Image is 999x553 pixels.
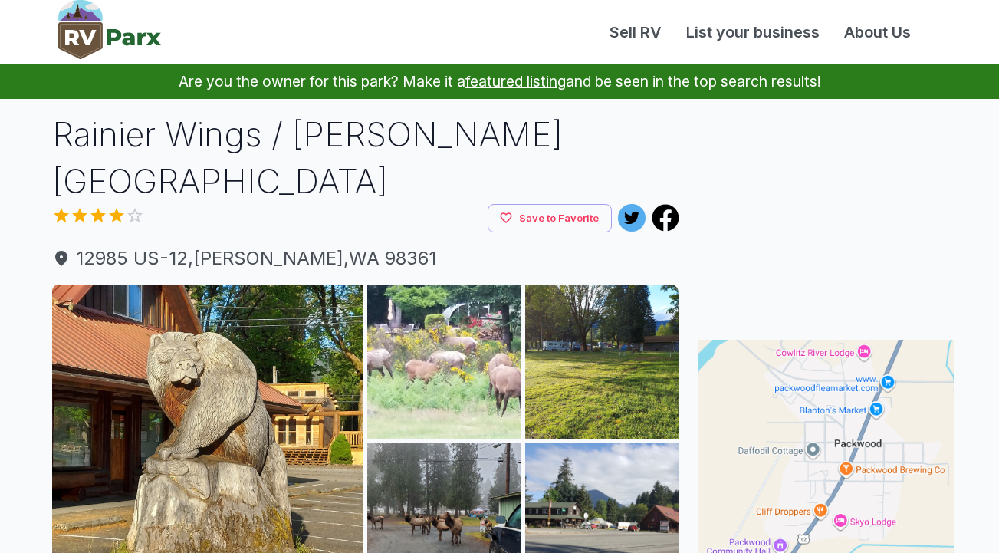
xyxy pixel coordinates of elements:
[674,21,832,44] a: List your business
[367,285,521,439] img: AAcXr8oFaAPey3NGPlQQoBN5fT3yxV42CjXk5Wc2Bll1DVPMEuhfimN-ir5qOZCBjQWt1IrDn4UGppFWm3jj2yMH-uUZ_NbKM...
[832,21,923,44] a: About Us
[698,111,954,303] iframe: Advertisement
[465,72,566,91] a: featured listing
[525,285,679,439] img: AAcXr8oyJxGOXUIzWfLJkPrK9ZUpIgi5QzHDex2HtiwNF-e6o260cAEpAhfELw6g7UPDntnPfX494i5hZITIA2pkkpcp0haO4...
[52,111,679,204] h1: Rainier Wings / [PERSON_NAME][GEOGRAPHIC_DATA]
[52,245,679,272] a: 12985 US-12,[PERSON_NAME],WA 98361
[597,21,674,44] a: Sell RV
[18,64,981,99] p: Are you the owner for this park? Make it a and be seen in the top search results!
[52,245,679,272] span: 12985 US-12 , [PERSON_NAME] , WA 98361
[488,204,612,232] button: Save to Favorite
